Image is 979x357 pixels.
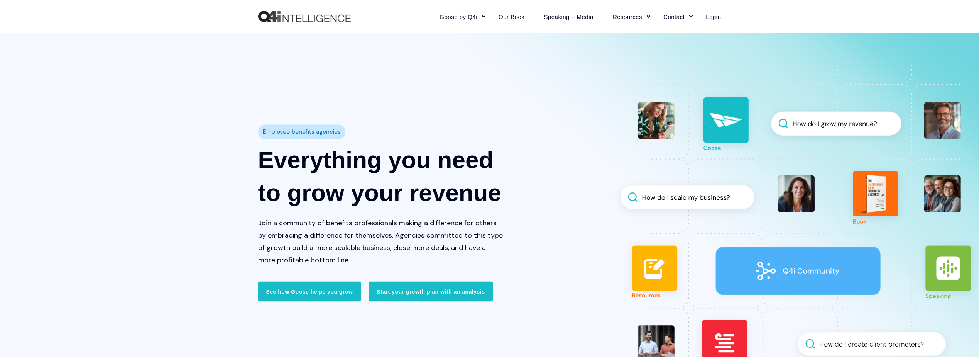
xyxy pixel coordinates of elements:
span: Employee benefits agencies [263,126,341,138]
a: Start your growth plan with an analysis [369,282,493,302]
a: See how Goose helps you grow [258,282,361,302]
img: Q4intelligence, LLC logo [258,11,351,22]
h1: Everything you need to grow your revenue [258,143,504,209]
p: Join a community of benefits professionals making a difference for others by embracing a differen... [258,217,504,266]
a: Back to Home [258,11,351,22]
